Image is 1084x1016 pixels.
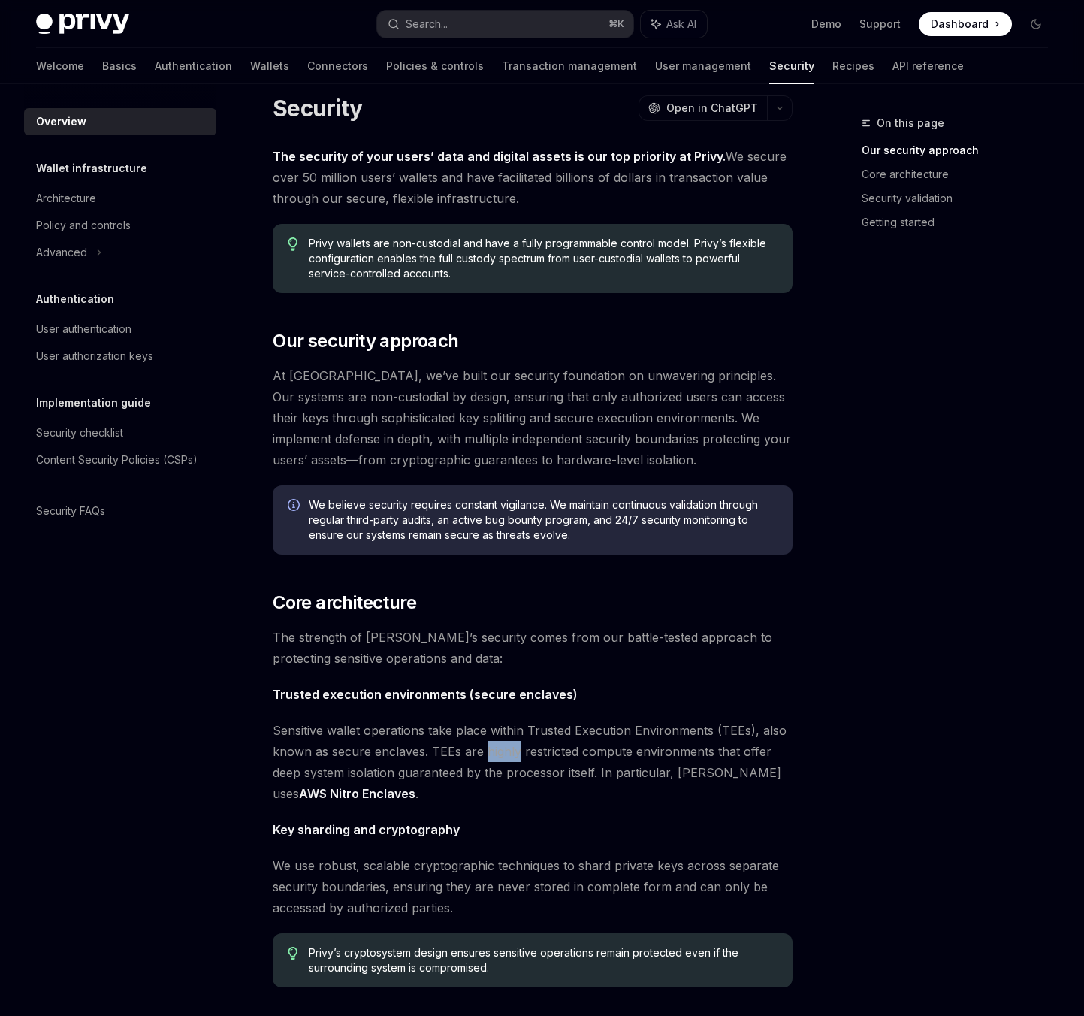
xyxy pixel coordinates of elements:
[502,48,637,84] a: Transaction management
[859,17,901,32] a: Support
[769,48,814,84] a: Security
[273,95,362,122] h1: Security
[273,855,793,918] span: We use robust, scalable cryptographic techniques to shard private keys across separate security b...
[309,236,778,281] span: Privy wallets are non-custodial and have a fully programmable control model. Privy’s flexible con...
[309,945,778,975] span: Privy’s cryptosystem design ensures sensitive operations remain protected even if the surrounding...
[273,627,793,669] span: The strength of [PERSON_NAME]’s security comes from our battle-tested approach to protecting sens...
[641,11,707,38] button: Ask AI
[862,186,1060,210] a: Security validation
[36,290,114,308] h5: Authentication
[102,48,137,84] a: Basics
[36,394,151,412] h5: Implementation guide
[1024,12,1048,36] button: Toggle dark mode
[639,95,767,121] button: Open in ChatGPT
[24,316,216,343] a: User authentication
[273,720,793,804] span: Sensitive wallet operations take place within Trusted Execution Environments (TEEs), also known a...
[666,101,758,116] span: Open in ChatGPT
[155,48,232,84] a: Authentication
[288,499,303,514] svg: Info
[608,18,624,30] span: ⌘ K
[811,17,841,32] a: Demo
[655,48,751,84] a: User management
[36,243,87,262] div: Advanced
[273,591,416,615] span: Core architecture
[666,17,696,32] span: Ask AI
[24,497,216,525] a: Security FAQs
[862,162,1060,186] a: Core architecture
[36,113,86,131] div: Overview
[36,502,105,520] div: Security FAQs
[36,424,123,442] div: Security checklist
[273,822,460,837] strong: Key sharding and cryptography
[877,114,944,132] span: On this page
[273,329,458,353] span: Our security approach
[288,947,298,960] svg: Tip
[892,48,964,84] a: API reference
[386,48,484,84] a: Policies & controls
[931,17,989,32] span: Dashboard
[36,451,198,469] div: Content Security Policies (CSPs)
[307,48,368,84] a: Connectors
[36,347,153,365] div: User authorization keys
[36,216,131,234] div: Policy and controls
[36,14,129,35] img: dark logo
[24,446,216,473] a: Content Security Policies (CSPs)
[832,48,874,84] a: Recipes
[273,687,578,702] strong: Trusted execution environments (secure enclaves)
[36,189,96,207] div: Architecture
[36,320,131,338] div: User authentication
[919,12,1012,36] a: Dashboard
[24,212,216,239] a: Policy and controls
[299,786,415,802] a: AWS Nitro Enclaves
[288,237,298,251] svg: Tip
[406,15,448,33] div: Search...
[36,159,147,177] h5: Wallet infrastructure
[273,149,726,164] strong: The security of your users’ data and digital assets is our top priority at Privy.
[273,365,793,470] span: At [GEOGRAPHIC_DATA], we’ve built our security foundation on unwavering principles. Our systems a...
[24,185,216,212] a: Architecture
[273,146,793,209] span: We secure over 50 million users’ wallets and have facilitated billions of dollars in transaction ...
[36,48,84,84] a: Welcome
[24,108,216,135] a: Overview
[309,497,778,543] span: We believe security requires constant vigilance. We maintain continuous validation through regula...
[862,210,1060,234] a: Getting started
[862,138,1060,162] a: Our security approach
[377,11,633,38] button: Search...⌘K
[250,48,289,84] a: Wallets
[24,343,216,370] a: User authorization keys
[24,419,216,446] a: Security checklist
